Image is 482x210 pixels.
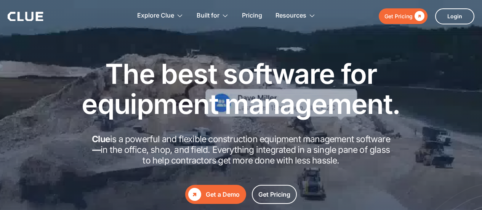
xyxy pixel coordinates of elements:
strong: — [92,144,101,155]
div:  [413,11,424,21]
div: Resources [275,4,315,28]
a: Pricing [242,4,262,28]
div: Built for [197,4,219,28]
a: Login [435,8,474,24]
a: Get a Demo [185,185,246,204]
a: Get Pricing [252,185,297,204]
h1: The best software for equipment management. [70,59,413,119]
div:  [188,188,201,201]
div: Get Pricing [384,11,413,21]
div: Get Pricing [258,190,290,199]
div: Get a Demo [206,190,240,199]
div: Explore Clue [137,4,183,28]
div: Resources [275,4,306,28]
a: Get Pricing [379,8,428,24]
div: Explore Clue [137,4,174,28]
h2: is a powerful and flexible construction equipment management software in the office, shop, and fi... [89,134,394,166]
div: Built for [197,4,229,28]
strong: Clue [92,134,110,144]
